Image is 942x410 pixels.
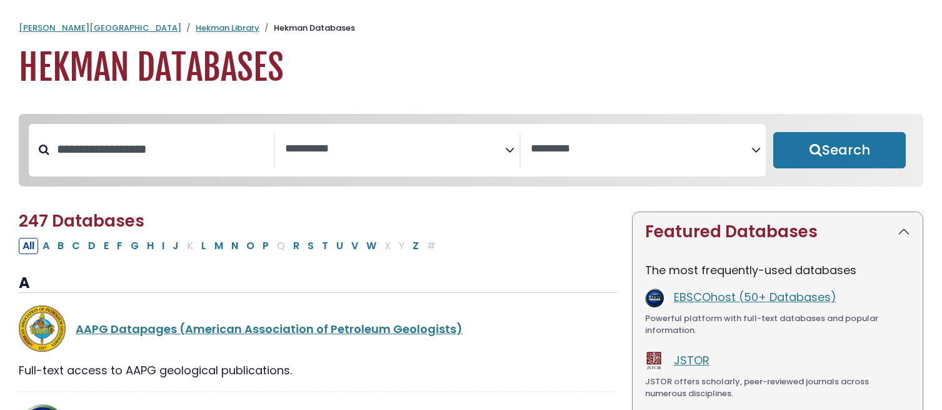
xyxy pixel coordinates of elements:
button: Filter Results A [39,238,53,254]
button: Filter Results T [318,238,332,254]
div: Alpha-list to filter by first letter of database name [19,237,441,253]
button: Filter Results E [100,238,113,254]
button: Filter Results D [84,238,99,254]
button: All [19,238,38,254]
button: Filter Results G [127,238,143,254]
button: Filter Results I [158,238,168,254]
button: Filter Results Z [409,238,423,254]
textarea: Search [531,143,751,156]
div: Full-text access to AAPG geological publications. [19,362,617,379]
button: Filter Results N [228,238,242,254]
p: The most frequently-used databases [645,262,910,279]
button: Filter Results J [169,238,183,254]
span: 247 Databases [19,210,144,232]
textarea: Search [285,143,506,156]
div: Powerful platform with full-text databases and popular information. [645,312,910,337]
button: Submit for Search Results [773,132,906,168]
button: Filter Results P [259,238,273,254]
nav: Search filters [19,114,923,187]
a: [PERSON_NAME][GEOGRAPHIC_DATA] [19,22,181,34]
button: Filter Results V [348,238,362,254]
button: Filter Results L [198,238,210,254]
a: Hekman Library [196,22,259,34]
h1: Hekman Databases [19,47,923,89]
a: EBSCOhost (50+ Databases) [674,289,836,305]
a: AAPG Datapages (American Association of Petroleum Geologists) [76,321,463,337]
button: Filter Results W [363,238,380,254]
button: Featured Databases [633,212,923,252]
button: Filter Results C [68,238,84,254]
button: Filter Results F [113,238,126,254]
button: Filter Results B [54,238,68,254]
button: Filter Results M [211,238,227,254]
h3: A [19,274,617,293]
nav: breadcrumb [19,22,923,34]
div: JSTOR offers scholarly, peer-reviewed journals across numerous disciplines. [645,376,910,400]
a: JSTOR [674,352,709,368]
button: Filter Results R [289,238,303,254]
li: Hekman Databases [259,22,355,34]
button: Filter Results O [243,238,258,254]
button: Filter Results U [333,238,347,254]
button: Filter Results H [143,238,158,254]
button: Filter Results S [304,238,318,254]
input: Search database by title or keyword [49,139,274,160]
